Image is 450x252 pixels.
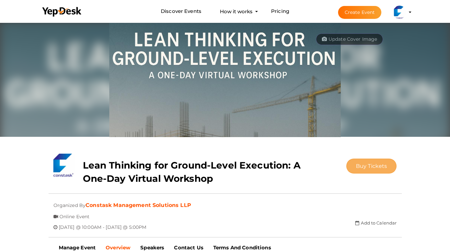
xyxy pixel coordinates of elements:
[218,5,255,18] button: How it works
[86,202,191,208] a: Constask Management Solutions LLP
[83,160,300,184] b: Lean Thinking for Ground-Level Execution: A One-Day Virtual Workshop
[53,197,86,208] span: Organized By
[393,6,406,19] img: OQF5SOFQ_small.png
[316,33,383,45] button: Update Cover Image
[59,219,147,230] span: [DATE] @ 10:00AM - [DATE] @ 5:00PM
[356,163,387,169] span: Buy Tickets
[59,209,90,220] span: Online Event
[271,5,289,18] a: Pricing
[338,6,382,19] button: Create Event
[106,244,130,251] b: Overview
[174,244,203,251] b: Contact Us
[213,244,271,251] b: Terms And Conditions
[346,159,397,174] button: Buy Tickets
[140,244,164,251] b: Speakers
[59,244,96,251] b: Manage Event
[161,5,201,18] a: Discover Events
[355,220,397,226] a: Add to Calendar
[109,21,341,137] img: IESASA6I_normal.jpeg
